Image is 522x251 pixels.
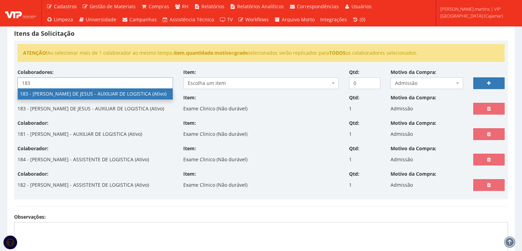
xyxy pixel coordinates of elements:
label: Colaborador: [18,120,48,127]
img: logo [5,8,36,18]
p: Admissão [391,179,413,191]
span: Gestão de Materiais [90,3,136,10]
a: Assistência Técnica [160,13,217,26]
p: Exame Clinico (Não durável) [183,179,247,191]
label: Motivo da Compra: [391,94,436,101]
span: Campanhas [129,16,157,23]
span: Integrações [320,16,347,23]
label: Motivo da Compra: [391,171,436,177]
p: Admissão [391,103,413,114]
label: Motivo da Compra: [391,145,436,152]
p: 181 - [PERSON_NAME] - AUXILIAR DE LOGISTICA (Ativo) [18,128,142,140]
p: 184 - [PERSON_NAME] - ASSISTENTE DE LOGISTICA (Ativo) [18,154,149,165]
strong: ATENÇÃO! [23,50,47,56]
p: Exame Clinico (Não durável) [183,103,247,114]
span: Admissão [395,80,455,87]
label: Colaborador: [18,145,48,152]
span: Usuários [351,3,372,10]
p: Exame Clinico (Não durável) [183,128,247,140]
p: 182 - [PERSON_NAME] - ASSISTENTE DE LOGISTICA (Ativo) [18,179,149,191]
strong: motivo [214,50,232,56]
a: Limpeza [44,13,76,26]
p: 183 - [PERSON_NAME] DE JESUS - AUXILIAR DE LOGISTICA (Ativo) [18,103,164,114]
p: Admissão [391,128,413,140]
a: Campanhas [119,13,160,26]
span: Assistência Técnica [170,16,214,23]
span: TV [227,16,233,23]
strong: Itens da Solicitação [14,29,74,37]
span: (0) [360,16,365,23]
span: Escolha um item [183,77,339,89]
p: 1 [349,128,352,140]
label: Item: [183,69,196,76]
label: Motivo da Compra: [391,120,436,127]
p: Admissão [391,154,413,165]
p: Exame Clinico (Não durável) [183,154,247,165]
span: Relatórios [201,3,224,10]
label: Motivo da Compra: [391,69,436,76]
span: RH [182,3,188,10]
span: Admissão [391,77,463,89]
label: Qtd: [349,120,359,127]
span: Escolha um item [188,80,330,87]
li: Ao selecionar mais de 1 colaborador ao mesmo tempo, , , e selecionados serão replicados para os c... [23,50,499,56]
label: Colaboradores: [18,69,54,76]
label: Item: [183,171,196,177]
a: Universidade [76,13,119,26]
a: TV [217,13,235,26]
label: Observações: [14,214,46,220]
label: Qtd: [349,94,359,101]
span: Workflows [245,16,269,23]
a: Arquivo Morto [271,13,317,26]
a: Integrações [317,13,350,26]
strong: item [174,50,185,56]
a: (0) [350,13,368,26]
strong: TODOS [329,50,346,56]
span: Cadastros [54,3,77,10]
label: Qtd: [349,69,359,76]
span: Compras [149,3,169,10]
input: Selecione pelo menos 1 colaborador [18,78,173,89]
label: Qtd: [349,171,359,177]
span: Correspondências [297,3,339,10]
span: Universidade [86,16,116,23]
label: Qtd: [349,145,359,152]
p: 1 [349,154,352,165]
strong: quantidade [186,50,213,56]
label: Item: [183,145,196,152]
span: Limpeza [54,16,73,23]
strong: grade [234,50,248,56]
label: Item: [183,94,196,101]
label: Item: [183,120,196,127]
span: [PERSON_NAME].martins | VIP [GEOGRAPHIC_DATA] (Cajamar) [440,6,513,19]
a: Workflows [235,13,272,26]
li: 183 - [PERSON_NAME] DE JESUS - AUXILIAR DE LOGISTICA (Ativo) [18,88,173,99]
label: Colaborador: [18,171,48,177]
p: 1 [349,179,352,191]
span: Relatórios Analíticos [237,3,284,10]
p: 1 [349,103,352,114]
span: Arquivo Morto [282,16,315,23]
